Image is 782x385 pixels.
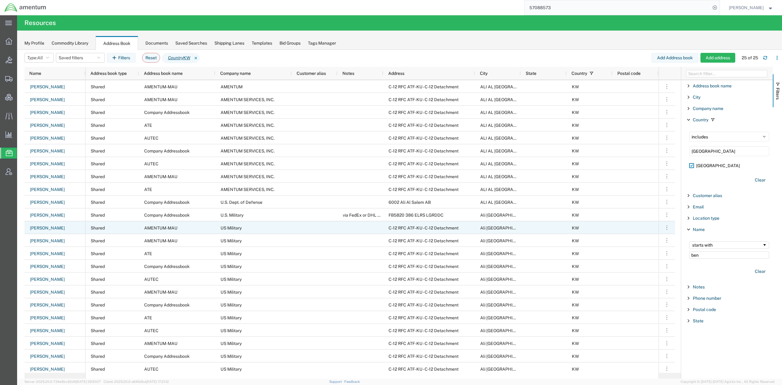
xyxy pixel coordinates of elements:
a: [PERSON_NAME] [30,121,65,130]
span: Ali Al Salem Air Base [480,341,530,346]
span: KW [572,110,579,115]
span: Shared [91,302,105,307]
span: Shared [91,264,105,269]
label: [GEOGRAPHIC_DATA] [689,161,769,170]
span: Customer alias [693,193,722,198]
span: ATE [144,187,152,192]
span: C-12 RFC ATF-KU - C-12 Detachment [389,341,459,346]
span: C-12 RFC ATF-KU - C-12 Detachment [389,264,459,269]
span: C-12 RFC ATF-KU - C-12 Detachment [389,238,459,243]
span: U.S. Military [221,213,243,218]
span: KW [572,238,579,243]
a: [PERSON_NAME] [30,198,65,207]
span: Location type [693,216,719,221]
div: Saved Searches [175,40,207,46]
span: Address book type [90,71,127,76]
span: AMENTUM-MAU [144,174,177,179]
div: Documents [145,40,168,46]
span: AUTEC [144,136,159,141]
div: 25 of 25 [742,55,758,61]
a: Feedback [344,380,360,383]
span: Company Addressbook [144,148,190,153]
span: ATE [144,123,152,128]
span: Ali Al Salem Air Base [480,354,530,359]
span: Shared [91,213,105,218]
span: US Military [221,367,242,372]
div: Filter List 12 Filters [681,80,773,379]
span: ALI AL SALEM AIR BASE [480,123,538,128]
span: AMENTUM SERVICES, INC. [221,110,275,115]
span: Country [693,117,708,122]
a: [PERSON_NAME] [30,365,65,374]
a: [PERSON_NAME] [30,249,65,259]
span: C-12 RFC ATF-KU - C-12 Detachment [389,302,459,307]
span: KW [572,290,579,295]
span: Ali Al Salem Air Base [480,264,530,269]
span: Company Addressbook [144,264,190,269]
button: Type:All [24,53,54,63]
span: C-12 RFC ATF-KU - C-12 Detachment [389,148,459,153]
span: AMENTUM SERVICES, INC. [221,187,275,192]
span: KW [572,251,579,256]
span: ALI AL SALEM AIR BASE [480,97,538,102]
span: ALI AL SALEM AIR BASE [480,174,538,179]
span: Shared [91,97,105,102]
span: Company Addressbook [144,354,190,359]
span: AUTEC [144,328,159,333]
a: [PERSON_NAME] [30,236,65,246]
span: Company name [693,106,723,111]
span: C-12 RFC ATF-KU - C-12 Detachment [389,367,459,372]
span: Ali Al Salem Air Base [480,328,530,333]
span: Ali Al Salem Air Base [480,367,530,372]
span: C-12 RFC ATF-KU - C-12 Detachment [389,328,459,333]
span: Shared [91,367,105,372]
span: State [526,71,536,76]
span: Ali Al Salem Air Base [480,238,530,243]
span: KW [572,148,579,153]
span: City [693,95,700,100]
button: Add address [700,53,735,63]
span: KW [572,264,579,269]
span: ATE [144,315,152,320]
input: Filter Value [689,251,769,259]
a: [PERSON_NAME] [30,326,65,336]
span: C-12 RFC ATF-KU - C-12 Detachment [389,97,459,102]
span: Name [693,227,705,232]
span: AMENTUM SERVICES, INC. [221,136,275,141]
span: State [693,318,703,323]
span: City [480,71,488,76]
span: Company Addressbook [144,200,190,205]
span: AMENTUM SERVICES, INC. [221,148,275,153]
span: C-12 RFC ATF-KU - C-12 Detachment [389,277,459,282]
button: Clear [751,266,769,277]
span: FB5820 386 ELRS LGRDDC [389,213,444,218]
span: Name [29,71,41,76]
span: KW [572,315,579,320]
span: US Military [221,341,242,346]
span: C-12 RFC ATF-KU - C-12 Detachment [389,315,459,320]
span: Shared [91,238,105,243]
span: AMENTUM-MAU [144,97,177,102]
span: Shared [91,277,105,282]
span: Company Addressbook [144,110,190,115]
span: Notes [693,284,705,289]
button: Reset [142,53,160,63]
div: Address Book [96,36,138,50]
span: KW [572,328,579,333]
span: C-12 RFC ATF-KU - C-12 Detachment [389,174,459,179]
span: All [37,55,43,60]
span: Shared [91,226,105,230]
span: KW [572,302,579,307]
span: Shared [91,290,105,295]
span: AUTEC [144,161,159,166]
span: US Military [221,226,242,230]
span: KW [572,161,579,166]
a: [PERSON_NAME] [30,134,65,143]
span: US Military [221,328,242,333]
span: AMENTUM SERVICES, INC. [221,161,275,166]
div: starts with [692,243,762,248]
span: KW [572,97,579,102]
input: Search for shipment number, reference number [525,0,711,15]
span: KW [572,136,579,141]
span: Phone number [693,296,721,301]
